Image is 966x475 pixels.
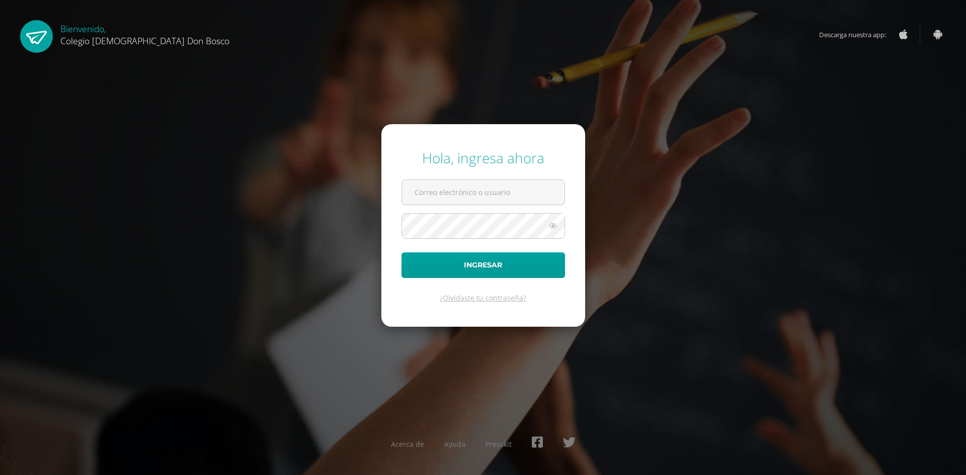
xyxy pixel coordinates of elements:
[60,35,229,47] span: Colegio [DEMOGRAPHIC_DATA] Don Bosco
[440,293,526,303] a: ¿Olvidaste tu contraseña?
[402,180,565,205] input: Correo electrónico o usuario
[444,439,465,449] a: Ayuda
[486,439,512,449] a: Presskit
[391,439,424,449] a: Acerca de
[60,20,229,47] div: Bienvenido,
[401,252,565,278] button: Ingresar
[819,25,896,44] span: Descarga nuestra app:
[401,148,565,167] div: Hola, ingresa ahora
